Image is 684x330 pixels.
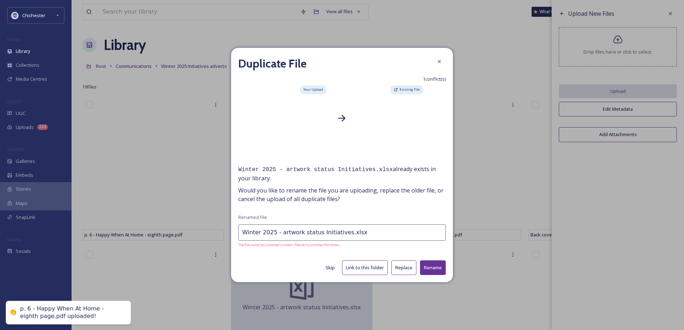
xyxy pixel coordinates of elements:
[238,186,446,203] span: Would you like to rename the file you are uploading, replace the older file, or cancel the upload...
[20,305,124,320] div: p. 6 - Happy When At Home - eighth page.pdf uploaded!
[16,186,31,192] span: Stories
[238,165,446,182] span: already exists in your library.
[322,261,338,275] button: Skip
[37,124,48,130] div: 233
[238,55,307,72] h2: Duplicate File
[238,242,446,247] span: The file name you entered is taken. Please try another file name.
[16,200,28,207] span: Maps
[16,248,31,255] span: Socials
[16,110,25,117] span: UGC
[238,224,446,241] input: My file
[16,124,34,131] span: Uploads
[16,76,47,82] span: Media Centres
[400,87,420,92] span: Existing File
[7,37,20,42] span: MEDIA
[16,48,30,55] span: Library
[423,76,446,82] span: 1 conflict(s)
[391,260,416,275] button: Replace
[22,12,45,19] span: Chichester
[11,12,19,19] img: Logo_of_Chichester_District_Council.png
[16,214,35,221] span: SnapLink
[7,237,21,242] span: SOCIALS
[7,99,23,104] span: COLLECT
[389,84,424,95] a: Existing File
[355,82,426,172] iframe: msdoc-iframe
[7,147,24,152] span: WIDGETS
[258,82,329,172] iframe: msdoc-iframe
[16,158,35,165] span: Galleries
[342,260,388,275] button: Link to this folder
[420,260,446,275] button: Rename
[16,62,39,69] span: Collections
[303,87,323,92] span: Your Upload
[9,309,16,316] div: 👏
[238,214,267,221] span: Renamed File
[238,166,393,173] kbd: Winter 2025 - artwork status Initiatives.xlsx
[16,172,33,179] span: Embeds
